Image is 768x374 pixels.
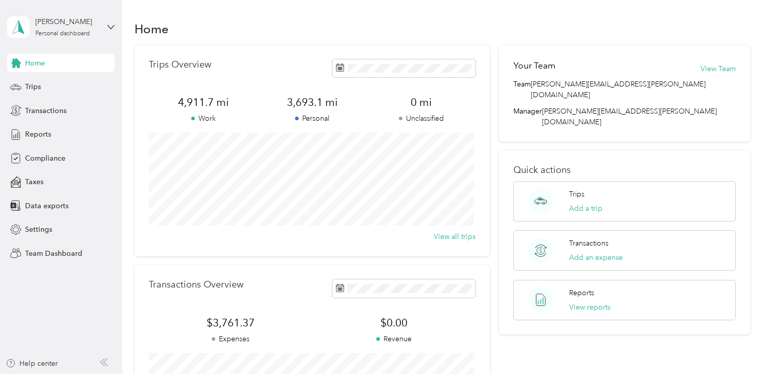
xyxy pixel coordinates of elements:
[35,16,99,27] div: [PERSON_NAME]
[6,358,58,369] button: Help center
[569,302,611,313] button: View reports
[312,334,476,344] p: Revenue
[25,153,65,164] span: Compliance
[25,58,45,69] span: Home
[701,63,736,74] button: View Team
[434,231,476,242] button: View all trips
[149,316,312,330] span: $3,761.37
[258,113,367,124] p: Personal
[25,201,69,211] span: Data exports
[569,203,602,214] button: Add a trip
[25,248,82,259] span: Team Dashboard
[513,165,736,175] p: Quick actions
[569,238,608,249] p: Transactions
[149,113,258,124] p: Work
[711,317,768,374] iframe: Everlance-gr Chat Button Frame
[513,59,555,72] h2: Your Team
[25,129,51,140] span: Reports
[149,279,243,290] p: Transactions Overview
[149,334,312,344] p: Expenses
[35,31,90,37] div: Personal dashboard
[134,24,169,34] h1: Home
[25,81,41,92] span: Trips
[312,316,476,330] span: $0.00
[569,288,594,298] p: Reports
[513,79,531,100] span: Team
[25,177,43,187] span: Taxes
[25,224,52,235] span: Settings
[542,107,717,126] span: [PERSON_NAME][EMAIL_ADDRESS][PERSON_NAME][DOMAIN_NAME]
[149,95,258,109] span: 4,911.7 mi
[149,59,211,70] p: Trips Overview
[531,79,736,100] span: [PERSON_NAME][EMAIL_ADDRESS][PERSON_NAME][DOMAIN_NAME]
[258,95,367,109] span: 3,693.1 mi
[569,252,623,263] button: Add an expense
[367,95,476,109] span: 0 mi
[367,113,476,124] p: Unclassified
[25,105,66,116] span: Transactions
[569,189,584,200] p: Trips
[513,106,542,127] span: Manager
